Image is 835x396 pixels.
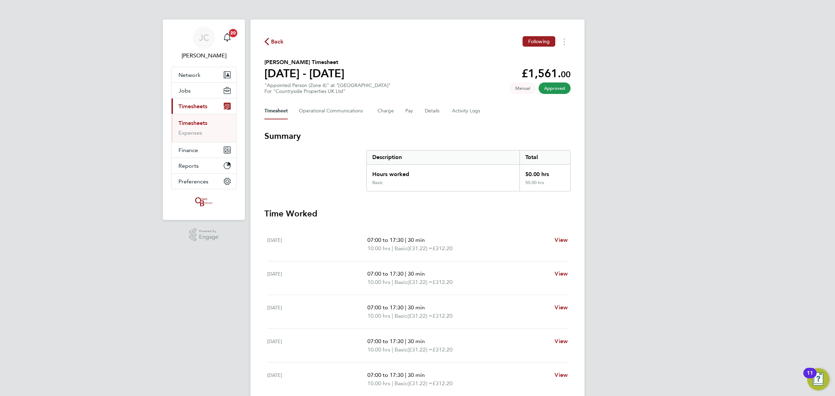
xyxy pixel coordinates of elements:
span: | [392,279,393,285]
span: 07:00 to 17:30 [367,270,404,277]
span: £312.20 [432,279,453,285]
button: Network [172,67,236,82]
span: View [555,237,568,243]
h3: Time Worked [264,208,571,219]
span: Basic [395,244,407,253]
button: Pay [405,103,414,119]
div: [DATE] [267,371,367,388]
a: View [555,303,568,312]
span: Preferences [178,178,208,185]
a: 20 [220,26,234,49]
span: 20 [229,29,237,37]
span: Basic [395,312,407,320]
button: Timesheet [264,103,288,119]
span: 30 min [408,372,425,378]
span: JC [199,33,209,42]
span: 07:00 to 17:30 [367,338,404,344]
button: Preferences [172,174,236,189]
div: Total [519,150,570,164]
div: Basic [372,180,383,185]
span: Back [271,38,284,46]
button: Charge [377,103,394,119]
span: Basic [395,278,407,286]
span: (£31.22) = [407,312,432,319]
span: | [405,338,406,344]
nav: Main navigation [163,19,245,220]
a: View [555,371,568,379]
span: View [555,270,568,277]
span: | [392,380,393,387]
span: | [392,245,393,252]
span: This timesheet has been approved. [539,82,571,94]
button: Finance [172,142,236,158]
span: 07:00 to 17:30 [367,304,404,311]
h2: [PERSON_NAME] Timesheet [264,58,344,66]
span: James Crawley [171,52,237,60]
span: Basic [395,346,407,354]
span: | [392,346,393,353]
span: View [555,338,568,344]
span: (£31.22) = [407,346,432,353]
div: For "Countryside Properties UK Ltd" [264,88,391,94]
span: 10.00 hrs [367,346,390,353]
app-decimal: £1,561. [522,67,571,80]
span: Jobs [178,87,191,94]
button: Operational Communications [299,103,366,119]
a: Expenses [178,129,202,136]
a: View [555,236,568,244]
span: 30 min [408,304,425,311]
a: Timesheets [178,120,207,126]
span: Finance [178,147,198,153]
span: 30 min [408,237,425,243]
span: | [392,312,393,319]
div: Description [367,150,519,164]
div: Summary [366,150,571,191]
button: Timesheets [172,98,236,114]
span: 10.00 hrs [367,312,390,319]
span: | [405,372,406,378]
button: Reports [172,158,236,173]
a: View [555,337,568,346]
button: Back [264,37,284,46]
span: View [555,372,568,378]
span: Network [178,72,200,78]
button: Jobs [172,83,236,98]
span: 30 min [408,338,425,344]
button: Details [425,103,441,119]
div: [DATE] [267,337,367,354]
span: This timesheet was manually created. [510,82,536,94]
div: [DATE] [267,270,367,286]
span: View [555,304,568,311]
span: 30 min [408,270,425,277]
span: 10.00 hrs [367,380,390,387]
div: "Appointed Person (Zone 4)" at "[GEOGRAPHIC_DATA]" [264,82,391,94]
span: 07:00 to 17:30 [367,372,404,378]
span: £312.20 [432,380,453,387]
div: Timesheets [172,114,236,142]
span: (£31.22) = [407,380,432,387]
span: 10.00 hrs [367,245,390,252]
img: oneillandbrennan-logo-retina.png [194,196,214,207]
span: £312.20 [432,245,453,252]
a: View [555,270,568,278]
span: Powered by [199,228,218,234]
span: | [405,270,406,277]
button: Timesheets Menu [558,36,571,47]
span: | [405,304,406,311]
span: £312.20 [432,346,453,353]
span: (£31.22) = [407,245,432,252]
span: £312.20 [432,312,453,319]
div: [DATE] [267,303,367,320]
span: Following [528,38,550,45]
a: Go to home page [171,196,237,207]
span: 00 [561,69,571,79]
div: [DATE] [267,236,367,253]
span: 07:00 to 17:30 [367,237,404,243]
button: Activity Logs [452,103,481,119]
span: | [405,237,406,243]
button: Following [523,36,555,47]
div: 50.00 hrs [519,180,570,191]
span: Engage [199,234,218,240]
div: 50.00 hrs [519,165,570,180]
span: (£31.22) = [407,279,432,285]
